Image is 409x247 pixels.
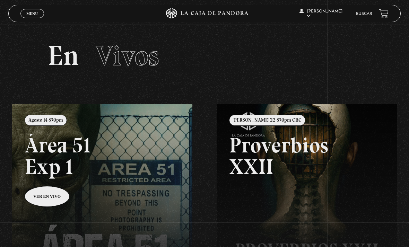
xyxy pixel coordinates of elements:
span: Menu [26,11,38,16]
h2: En [47,42,362,70]
span: Cerrar [24,17,41,22]
a: Buscar [356,12,372,16]
span: Vivos [96,39,159,72]
a: View your shopping cart [379,9,389,18]
span: [PERSON_NAME] [299,9,342,18]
